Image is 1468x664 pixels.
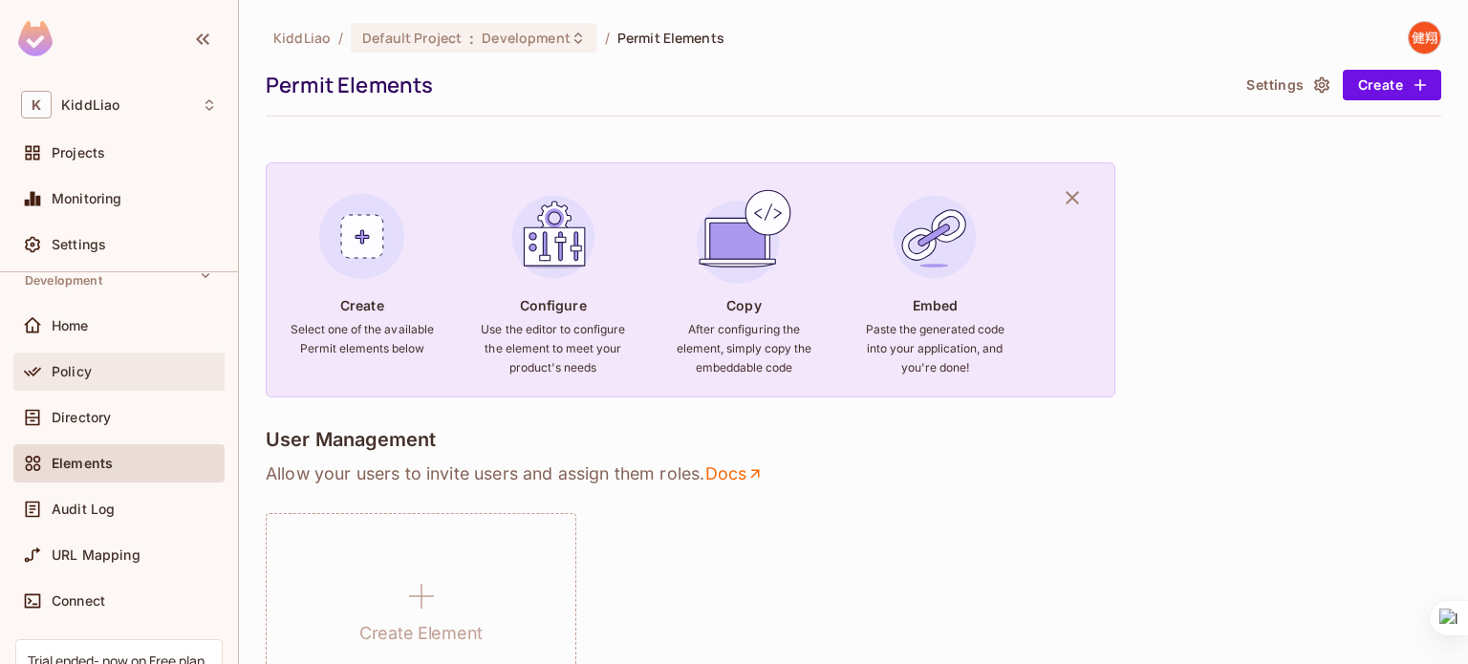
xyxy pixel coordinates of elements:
span: K [21,91,52,118]
span: Settings [52,237,106,252]
span: Directory [52,410,111,425]
h4: Copy [726,296,761,314]
h6: Paste the generated code into your application, and you're done! [862,320,1007,377]
span: Home [52,318,89,333]
span: Default Project [362,29,462,47]
h4: Configure [520,296,587,314]
span: Monitoring [52,191,122,206]
span: Projects [52,145,105,161]
h1: Create Element [359,619,483,648]
li: / [338,29,343,47]
h4: Create [340,296,384,314]
span: Audit Log [52,502,115,517]
span: URL Mapping [52,547,140,563]
img: Create Element [311,185,414,289]
img: SReyMgAAAABJRU5ErkJggg== [18,21,53,56]
span: the active workspace [273,29,331,47]
span: Elements [52,456,113,471]
span: Development [25,273,102,289]
h4: Embed [913,296,959,314]
img: Configure Element [502,185,605,289]
button: Settings [1239,70,1334,100]
span: Workspace: KiddLiao [61,97,119,113]
a: Docs [704,462,765,485]
li: / [605,29,610,47]
span: Connect [52,593,105,609]
h6: Select one of the available Permit elements below [290,320,435,358]
h6: Use the editor to configure the element to meet your product's needs [481,320,626,377]
img: Embed Element [883,185,986,289]
h4: User Management [266,428,436,451]
span: Policy [52,364,92,379]
h6: After configuring the element, simply copy the embeddable code [671,320,816,377]
button: Create [1343,70,1441,100]
span: Development [482,29,570,47]
span: : [468,31,475,46]
img: 廖健翔 [1409,22,1440,54]
p: Allow your users to invite users and assign them roles . [266,462,1441,485]
span: Permit Elements [617,29,724,47]
img: Copy Element [692,185,795,289]
div: Permit Elements [266,71,1229,99]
